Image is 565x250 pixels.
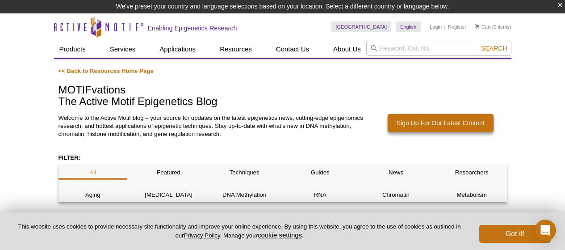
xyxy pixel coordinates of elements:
h2: Enabling Epigenetics Research [148,24,237,32]
input: Keyword, Cat. No. [366,41,511,56]
a: Resources [214,41,257,58]
p: Featured [134,169,203,177]
p: [MEDICAL_DATA] [134,191,203,199]
a: Privacy Policy [184,232,220,239]
p: This website uses cookies to provide necessary site functionality and improve your online experie... [14,223,465,240]
h1: MOTIFvations The Active Motif Epigenetics Blog [59,84,507,109]
p: RNA [285,191,355,199]
p: Researchers [437,169,506,177]
a: About Us [328,41,366,58]
p: News [361,169,431,177]
a: [GEOGRAPHIC_DATA] [331,21,392,32]
p: Metabolism [437,191,506,199]
a: Cart [475,24,491,30]
li: | [444,21,446,32]
img: Your Cart [475,24,479,29]
p: Guides [285,169,355,177]
p: Welcome to the Active Motif blog – your source for updates on the latest epigenetics news, cuttin... [59,114,368,138]
a: Services [105,41,141,58]
p: All [59,169,128,177]
a: Products [54,41,91,58]
p: Techniques [210,169,279,177]
a: Applications [154,41,201,58]
button: Got it! [479,225,551,243]
p: Chromatin [361,191,431,199]
a: Register [448,24,466,30]
a: English [396,21,421,32]
button: Search [478,44,510,52]
a: Sign Up For Our Latest Content [388,114,494,132]
button: cookie settings [258,231,302,239]
a: Login [430,24,442,30]
a: << Back to Resources Home Page [59,68,154,74]
p: DNA Methylation [210,191,279,199]
a: Contact Us [271,41,314,58]
span: Search [481,45,507,52]
strong: FILTER: [59,154,81,161]
div: Open Intercom Messenger [535,220,556,241]
p: Aging [59,191,128,199]
li: (0 items) [475,21,511,32]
